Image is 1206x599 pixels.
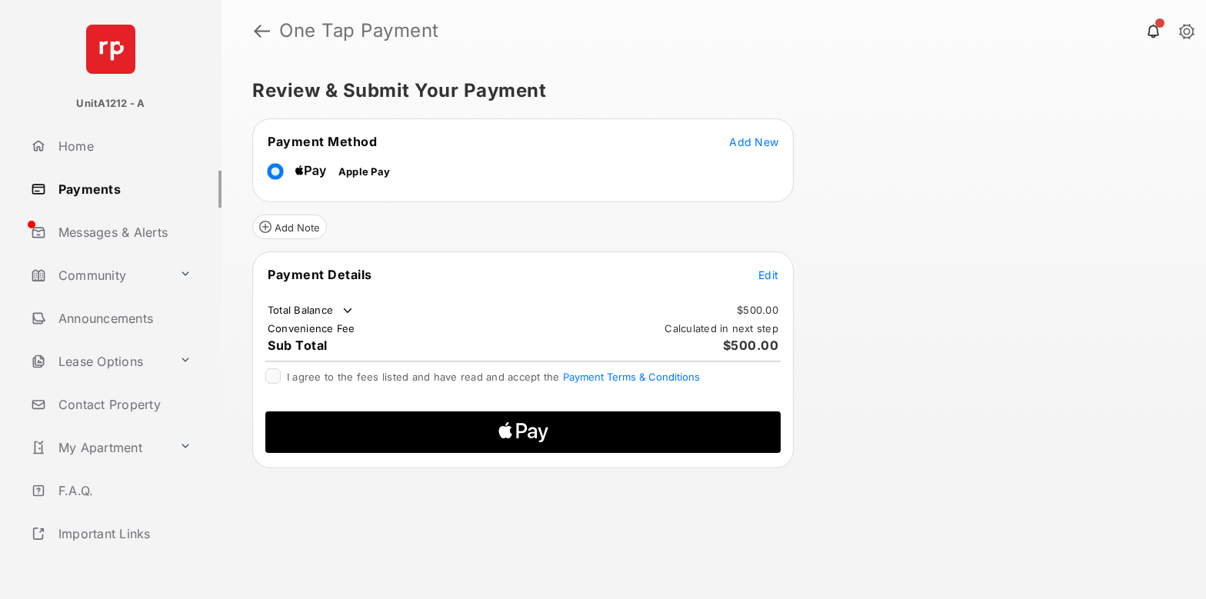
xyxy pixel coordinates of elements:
[758,268,778,281] span: Edit
[25,429,173,466] a: My Apartment
[338,165,390,178] span: Apple Pay
[279,22,439,40] strong: One Tap Payment
[267,321,356,335] td: Convenience Fee
[25,386,222,423] a: Contact Property
[729,134,778,149] button: Add New
[723,338,779,353] span: $500.00
[268,134,377,149] span: Payment Method
[25,343,173,380] a: Lease Options
[287,371,700,383] span: I agree to the fees listed and have read and accept the
[25,257,173,294] a: Community
[25,515,198,552] a: Important Links
[25,128,222,165] a: Home
[267,303,355,318] td: Total Balance
[25,300,222,337] a: Announcements
[252,82,1163,100] h5: Review & Submit Your Payment
[25,472,222,509] a: F.A.Q.
[25,171,222,208] a: Payments
[25,214,222,251] a: Messages & Alerts
[268,338,328,353] span: Sub Total
[76,96,145,111] p: UnitA1212 - A
[563,371,700,383] button: I agree to the fees listed and have read and accept the
[268,267,372,282] span: Payment Details
[758,267,778,282] button: Edit
[252,215,327,239] button: Add Note
[86,25,135,74] img: svg+xml;base64,PHN2ZyB4bWxucz0iaHR0cDovL3d3dy53My5vcmcvMjAwMC9zdmciIHdpZHRoPSI2NCIgaGVpZ2h0PSI2NC...
[736,303,779,317] td: $500.00
[664,321,779,335] td: Calculated in next step
[729,135,778,148] span: Add New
